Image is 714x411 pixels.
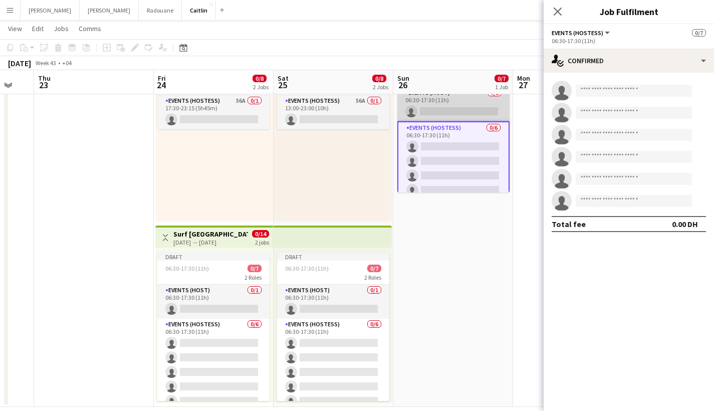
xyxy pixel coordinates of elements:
[156,79,166,91] span: 24
[516,79,530,91] span: 27
[364,274,381,281] span: 2 Roles
[373,83,388,91] div: 2 Jobs
[544,5,714,18] h3: Job Fulfilment
[62,59,72,67] div: +04
[372,75,386,82] span: 0/8
[245,274,262,281] span: 2 Roles
[277,253,389,261] div: Draft
[285,265,329,272] span: 06:30-17:30 (11h)
[158,74,166,83] span: Fri
[276,79,289,91] span: 25
[277,71,389,129] app-job-card: 13:00-23:00 (10h)0/11 RoleEvents (Hostess)56A0/113:00-23:00 (10h)
[248,265,262,272] span: 0/7
[50,22,73,35] a: Jobs
[157,71,270,129] app-job-card: 17:30-23:15 (5h45m)0/11 RoleEvents (Hostess)56A0/117:30-23:15 (5h45m)
[173,230,248,239] h3: Surf [GEOGRAPHIC_DATA]
[157,253,270,261] div: Draft
[397,87,510,121] app-card-role: Events (Host)0/106:30-17:30 (11h)
[692,29,706,37] span: 0/7
[517,74,530,83] span: Mon
[495,75,509,82] span: 0/7
[28,22,48,35] a: Edit
[157,253,270,401] app-job-card: Draft06:30-17:30 (11h)0/72 RolesEvents (Host)0/106:30-17:30 (11h) Events (Hostess)0/606:30-17:30 ...
[79,24,101,33] span: Comms
[75,22,105,35] a: Comms
[182,1,216,20] button: Caitlin
[8,58,31,68] div: [DATE]
[80,1,139,20] button: [PERSON_NAME]
[396,79,409,91] span: 26
[157,95,270,129] app-card-role: Events (Hostess)56A0/117:30-23:15 (5h45m)
[253,83,269,91] div: 2 Jobs
[397,44,510,192] app-job-card: Draft06:30-17:30 (11h)0/7Surf [GEOGRAPHIC_DATA]2 RolesEvents (Host)0/106:30-17:30 (11h) Events (H...
[252,230,269,238] span: 0/14
[552,219,586,229] div: Total fee
[278,74,289,83] span: Sat
[552,37,706,45] div: 06:30-17:30 (11h)
[277,253,389,401] app-job-card: Draft06:30-17:30 (11h)0/72 RolesEvents (Host)0/106:30-17:30 (11h) Events (Hostess)0/606:30-17:30 ...
[495,83,508,91] div: 1 Job
[672,219,698,229] div: 0.00 DH
[38,74,51,83] span: Thu
[367,265,381,272] span: 0/7
[552,29,611,37] button: Events (Hostess)
[33,59,58,67] span: Week 43
[397,121,510,230] app-card-role: Events (Hostess)0/606:30-17:30 (11h)
[8,24,22,33] span: View
[255,238,269,246] div: 2 jobs
[173,239,248,246] div: [DATE] → [DATE]
[544,49,714,73] div: Confirmed
[139,1,182,20] button: Radouane
[165,265,209,272] span: 06:30-17:30 (11h)
[32,24,44,33] span: Edit
[54,24,69,33] span: Jobs
[397,74,409,83] span: Sun
[253,75,267,82] span: 0/8
[157,285,270,319] app-card-role: Events (Host)0/106:30-17:30 (11h)
[37,79,51,91] span: 23
[21,1,80,20] button: [PERSON_NAME]
[277,285,389,319] app-card-role: Events (Host)0/106:30-17:30 (11h)
[277,95,389,129] app-card-role: Events (Hostess)56A0/113:00-23:00 (10h)
[4,22,26,35] a: View
[552,29,603,37] span: Events (Hostess)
